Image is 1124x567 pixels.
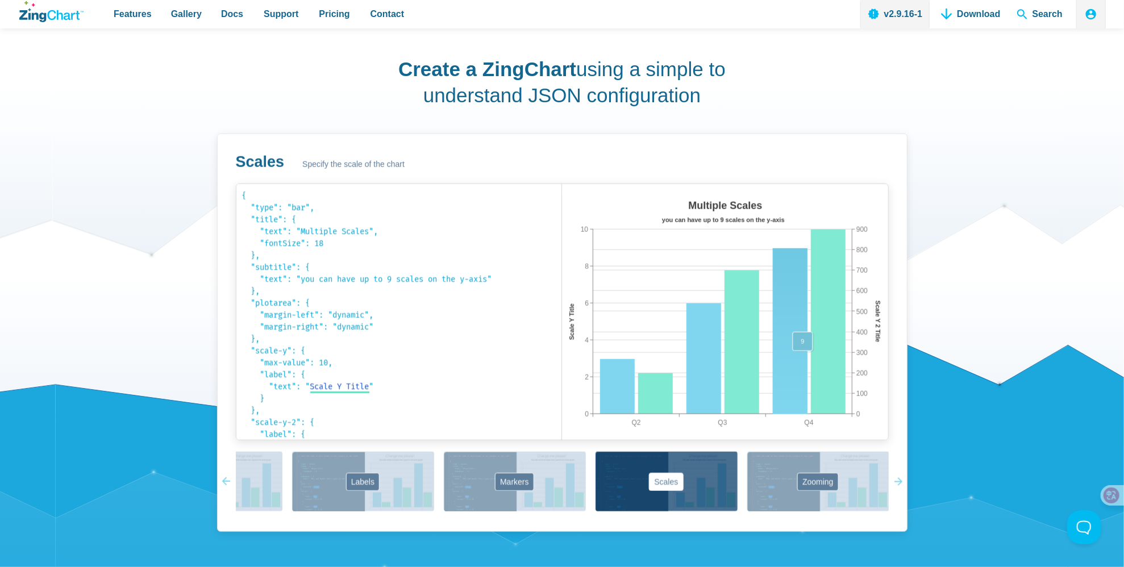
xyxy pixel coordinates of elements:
span: Contact [370,6,405,22]
h2: using a simple to understand JSON configuration [396,56,728,108]
span: Specify the scale of the chart [302,158,405,172]
button: Scales [596,452,738,511]
strong: Create a ZingChart [398,58,576,80]
span: Pricing [319,6,349,22]
tspan: Scale Y 2 Title [875,301,881,343]
span: Gallery [171,6,202,22]
span: Docs [221,6,243,22]
tspan: 200 [856,369,868,377]
tspan: 600 [856,287,868,295]
tspan: 800 [856,247,868,255]
tspan: 700 [856,267,868,275]
tspan: 0 [856,411,860,419]
tspan: 900 [856,226,868,234]
a: ZingChart Logo. Click to return to the homepage [19,1,84,22]
span: Scale Y Title [310,382,369,391]
button: Labels [292,452,434,511]
tspan: 400 [856,328,868,336]
h3: Scales [236,152,285,172]
iframe: Toggle Customer Support [1067,510,1101,544]
button: Zooming [747,452,889,511]
button: Markers [444,452,586,511]
code: { "type": "bar", "title": { "text": "Multiple Scales", "fontSize": 18 }, "subtitle": { "text": "y... [242,190,556,434]
span: Features [114,6,152,22]
tspan: 100 [856,390,868,398]
span: Support [264,6,298,22]
tspan: 500 [856,308,868,316]
tspan: 300 [856,349,868,357]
